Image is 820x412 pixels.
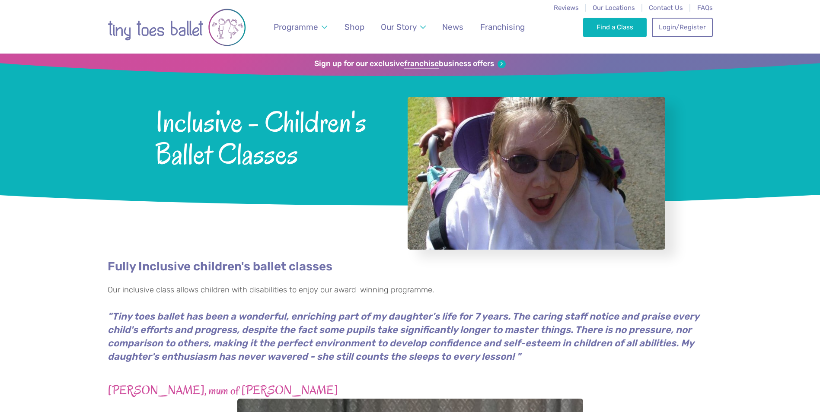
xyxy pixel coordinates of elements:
p: Our inclusive class allows children with disabilities to enjoy our award-winning programme. [108,284,713,296]
span: News [442,22,463,32]
a: Contact Us [649,4,683,12]
a: Sign up for our exclusivefranchisebusiness offers [314,59,506,69]
span: Franchising [480,22,525,32]
h2: Fully Inclusive children's ballet classes [108,258,713,275]
a: Our Locations [593,4,635,12]
span: Shop [345,22,364,32]
a: Reviews [554,4,579,12]
h3: [PERSON_NAME], mum of [PERSON_NAME] [108,383,713,399]
a: Login/Register [652,18,712,37]
a: Programme [269,17,331,37]
a: Franchising [476,17,529,37]
span: Inclusive - Children's Ballet Classes [155,103,385,170]
a: Shop [340,17,368,37]
strong: franchise [404,59,439,69]
span: Programme [274,22,318,32]
span: Our Story [381,22,417,32]
a: News [438,17,468,37]
a: Our Story [376,17,430,37]
img: tiny toes ballet [108,6,246,49]
a: FAQs [697,4,713,12]
em: "Tiny toes ballet has been a wonderful, enriching part of my daughter's life for 7 years. The car... [108,311,699,362]
a: Find a Class [583,18,647,37]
